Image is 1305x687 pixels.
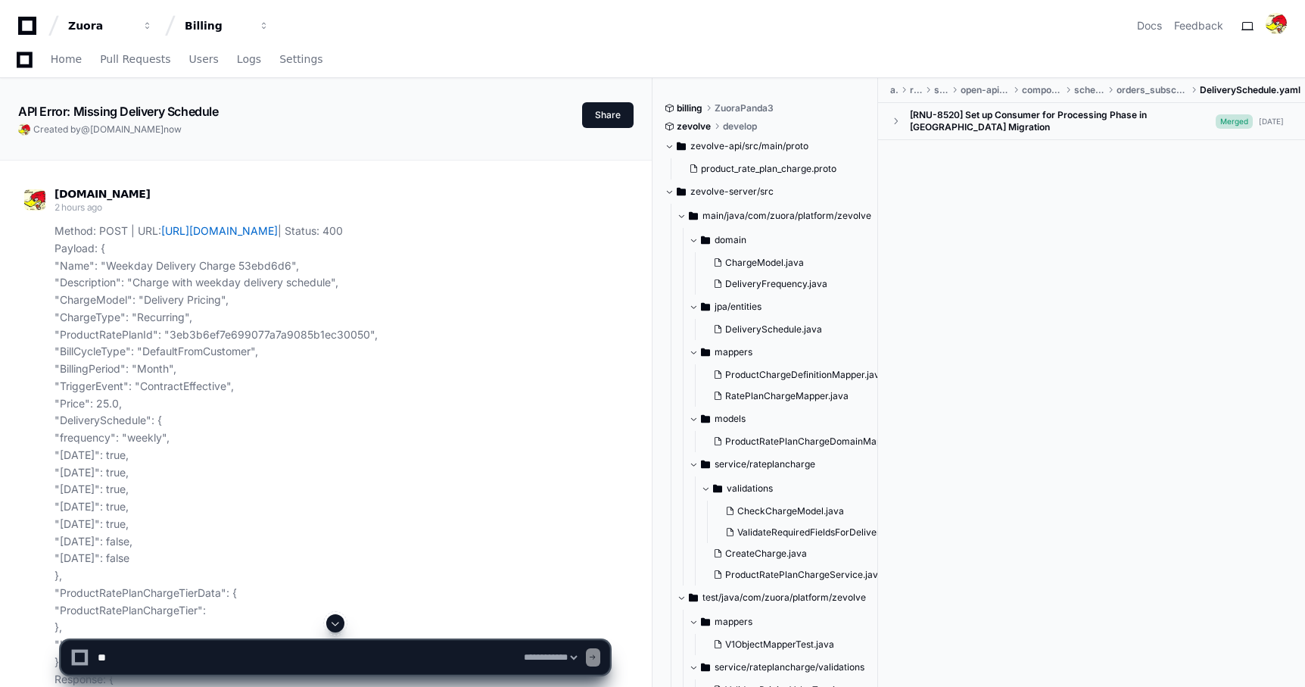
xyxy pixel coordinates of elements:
[24,189,45,211] img: ACg8ocLwztuLJxrHkr9iY0Ic-AtzWKwM6mvae_wx5ox_QR5n7skIXp8=s96-c
[677,102,702,114] span: billing
[725,323,822,336] span: DeliverySchedule.java
[689,340,891,364] button: mappers
[910,109,1216,133] div: [RNU-8520] Set up Consumer for Processing Phase in [GEOGRAPHIC_DATA] Migration
[713,479,722,498] svg: Directory
[1266,13,1287,34] img: ACg8ocLwztuLJxrHkr9iY0Ic-AtzWKwM6mvae_wx5ox_QR5n7skIXp8=s96-c
[665,134,867,158] button: zevolve-api/src/main/proto
[1137,18,1162,33] a: Docs
[237,42,261,77] a: Logs
[677,586,879,610] button: test/java/com/zuora/platform/zevolve
[90,123,164,135] span: [DOMAIN_NAME]
[707,273,882,295] button: DeliveryFrequency.java
[725,436,920,448] span: ProductRatePlanChargeDomainMapping.java
[702,210,871,222] span: main/java/com/zuora/platform/zevolve
[707,319,882,340] button: DeliverySchedule.java
[737,505,844,517] span: CheckChargeModel.java
[707,386,885,407] button: RatePlanChargeMapper.java
[665,180,867,204] button: zevolve-server/src
[725,278,827,290] span: DeliveryFrequency.java
[690,186,774,198] span: zevolve-server/src
[715,234,746,246] span: domain
[189,42,219,77] a: Users
[81,123,90,135] span: @
[707,364,885,386] button: ProductChargeDefinitionMapper.java
[701,231,710,249] svg: Directory
[690,140,808,152] span: zevolve-api/src/main/proto
[707,431,894,452] button: ProductRatePlanChargeDomainMapping.java
[701,613,710,631] svg: Directory
[725,369,885,381] span: ProductChargeDefinitionMapper.java
[725,548,807,560] span: CreateCharge.java
[62,12,159,39] button: Zuora
[723,120,757,133] span: develop
[100,55,170,64] span: Pull Requests
[164,123,182,135] span: now
[179,12,276,39] button: Billing
[689,295,891,319] button: jpa/entities
[701,455,710,473] svg: Directory
[689,407,891,431] button: models
[715,102,774,114] span: ZuoraPanda3
[725,257,804,269] span: ChargeModel.java
[701,163,836,175] span: product_rate_plan_charge.proto
[161,224,278,237] a: [URL][DOMAIN_NAME]
[689,452,891,476] button: service/rateplancharge
[677,137,686,155] svg: Directory
[727,482,773,495] span: validations
[18,104,219,119] app-text-character-animate: API Error: Missing Delivery Schedule
[677,120,711,133] span: zevolve
[715,346,752,358] span: mappers
[689,589,698,607] svg: Directory
[707,564,894,586] button: ProductRatePlanChargeService.java
[1216,114,1253,129] span: Merged
[719,522,905,543] button: ValidateRequiredFieldsForDelivery.java
[189,55,219,64] span: Users
[707,543,894,564] button: CreateCharge.java
[961,84,1010,96] span: open-api-yaml
[702,592,866,604] span: test/java/com/zuora/platform/zevolve
[701,410,710,428] svg: Directory
[689,610,891,634] button: mappers
[1200,84,1300,96] span: DeliverySchedule.yaml
[1022,84,1063,96] span: components
[715,458,815,470] span: service/rateplancharge
[33,123,182,136] span: Created by
[51,55,82,64] span: Home
[279,55,322,64] span: Settings
[55,201,102,213] span: 2 hours ago
[715,413,746,425] span: models
[185,18,250,33] div: Billing
[737,526,905,539] span: ValidateRequiredFieldsForDelivery.java
[1174,18,1223,33] button: Feedback
[1259,116,1284,127] div: [DATE]
[582,102,634,128] button: Share
[683,158,858,180] button: product_rate_plan_charge.proto
[1117,84,1188,96] span: orders_subscriptions
[689,207,698,225] svg: Directory
[237,55,261,64] span: Logs
[890,84,898,96] span: api
[707,252,882,273] button: ChargeModel.java
[701,298,710,316] svg: Directory
[100,42,170,77] a: Pull Requests
[689,228,891,252] button: domain
[725,390,849,402] span: RatePlanChargeMapper.java
[68,18,133,33] div: Zuora
[279,42,322,77] a: Settings
[719,501,905,522] button: CheckChargeModel.java
[1074,84,1104,96] span: schemas
[51,42,82,77] a: Home
[934,84,948,96] span: spec
[701,476,903,501] button: validations
[18,123,30,136] img: ACg8ocLwztuLJxrHkr9iY0Ic-AtzWKwM6mvae_wx5ox_QR5n7skIXp8=s96-c
[725,569,883,581] span: ProductRatePlanChargeService.java
[910,84,921,96] span: rest
[715,301,762,313] span: jpa/entities
[677,183,686,201] svg: Directory
[701,343,710,361] svg: Directory
[1257,637,1297,678] iframe: Open customer support
[55,188,151,200] span: [DOMAIN_NAME]
[677,204,879,228] button: main/java/com/zuora/platform/zevolve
